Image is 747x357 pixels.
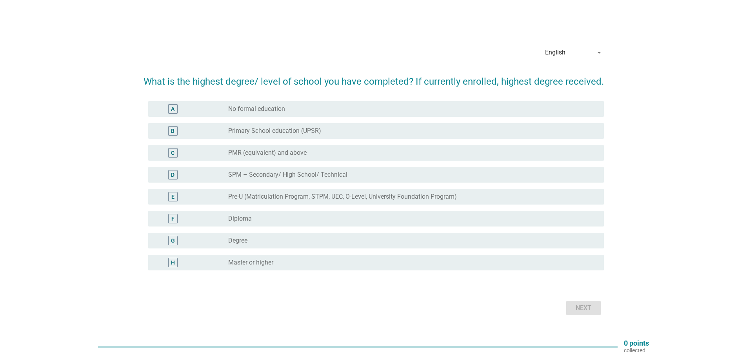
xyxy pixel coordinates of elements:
i: arrow_drop_down [594,48,604,57]
p: 0 points [624,340,649,347]
h2: What is the highest degree/ level of school you have completed? If currently enrolled, highest de... [144,67,604,89]
label: PMR (equivalent) and above [228,149,307,157]
div: H [171,258,175,266]
div: F [171,214,174,223]
label: No formal education [228,105,285,113]
div: E [171,192,174,201]
div: B [171,127,174,135]
label: Primary School education (UPSR) [228,127,321,135]
label: Master or higher [228,259,273,266]
div: C [171,149,174,157]
div: English [545,49,565,56]
div: G [171,236,175,245]
div: D [171,170,174,179]
label: Degree [228,237,247,245]
label: Diploma [228,215,252,223]
div: A [171,105,174,113]
label: SPM – Secondary/ High School/ Technical [228,171,347,179]
label: Pre-U (Matriculation Program, STPM, UEC, O-Level, University Foundation Program) [228,193,457,201]
p: collected [624,347,649,354]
